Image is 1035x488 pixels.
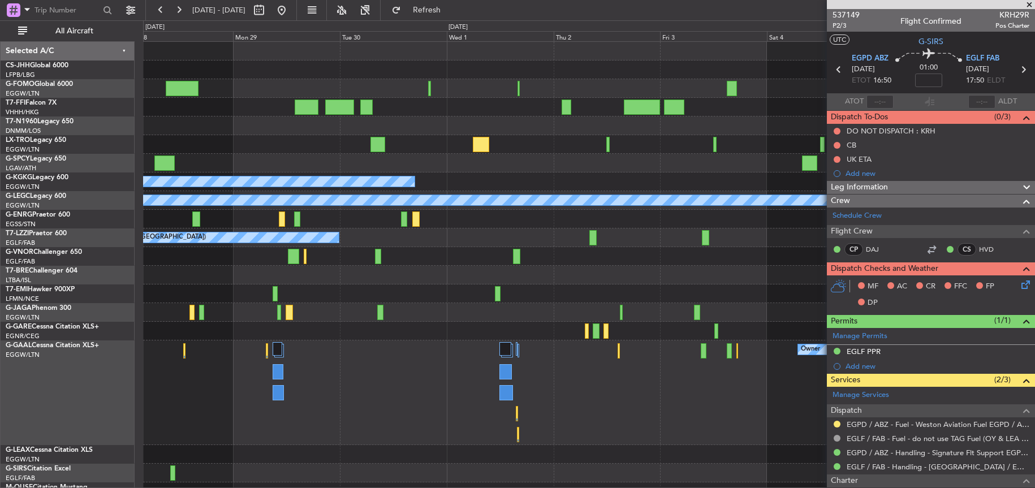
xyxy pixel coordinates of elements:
a: EGGW/LTN [6,183,40,191]
a: EGGW/LTN [6,455,40,464]
span: Services [831,374,860,387]
span: T7-FFI [6,100,25,106]
a: T7-EMIHawker 900XP [6,286,75,293]
span: ETOT [852,75,870,87]
a: HVD [979,244,1004,254]
span: FFC [954,281,967,292]
div: CP [844,243,863,256]
a: EGLF / FAB - Handling - [GEOGRAPHIC_DATA] / EGLF / FAB [847,462,1029,472]
span: CR [926,281,935,292]
div: Mon 29 [233,31,340,41]
span: G-JAGA [6,305,32,312]
span: MF [868,281,878,292]
span: G-VNOR [6,249,33,256]
a: LGAV/ATH [6,164,36,172]
span: G-GARE [6,323,32,330]
a: Schedule Crew [833,210,882,222]
a: Manage Services [833,390,889,401]
a: G-LEAXCessna Citation XLS [6,447,93,454]
span: 537149 [833,9,860,21]
a: G-GARECessna Citation XLS+ [6,323,99,330]
div: UK ETA [847,154,872,164]
div: Fri 3 [660,31,767,41]
span: G-FOMO [6,81,34,88]
a: G-ENRGPraetor 600 [6,211,70,218]
a: EGSS/STN [6,220,36,228]
a: G-FOMOGlobal 6000 [6,81,73,88]
a: Manage Permits [833,331,887,342]
span: G-LEGC [6,193,30,200]
a: EGGW/LTN [6,313,40,322]
div: Tue 30 [340,31,447,41]
span: Leg Information [831,181,888,194]
a: EGGW/LTN [6,351,40,359]
span: CS-JHH [6,62,30,69]
span: Crew [831,195,850,208]
a: EGLF/FAB [6,239,35,247]
span: G-SPCY [6,156,30,162]
button: All Aircraft [12,22,123,40]
div: CS [958,243,976,256]
div: Flight Confirmed [900,15,961,27]
a: G-LEGCLegacy 600 [6,193,66,200]
div: DO NOT DISPATCH : KRH [847,126,935,136]
div: CB [847,140,856,150]
span: 01:00 [920,62,938,74]
span: AC [897,281,907,292]
div: Owner [801,341,820,358]
span: Flight Crew [831,225,873,238]
span: (1/1) [994,314,1011,326]
a: LTBA/ISL [6,276,31,284]
a: DAJ [866,244,891,254]
span: Dispatch Checks and Weather [831,262,938,275]
a: G-JAGAPhenom 300 [6,305,71,312]
span: G-SIRS [6,465,27,472]
span: G-SIRS [918,36,943,47]
a: EGNR/CEG [6,332,40,340]
span: G-KGKG [6,174,32,181]
span: 17:50 [966,75,984,87]
a: T7-N1960Legacy 650 [6,118,74,125]
a: DNMM/LOS [6,127,41,135]
a: LFPB/LBG [6,71,35,79]
a: G-KGKGLegacy 600 [6,174,68,181]
input: --:-- [866,95,894,109]
span: G-LEAX [6,447,30,454]
span: Dispatch To-Dos [831,111,888,124]
div: Sun 28 [126,31,233,41]
span: Permits [831,315,857,328]
span: [DATE] - [DATE] [192,5,245,15]
span: T7-LZZI [6,230,29,237]
a: EGGW/LTN [6,145,40,154]
a: EGPD / ABZ - Fuel - Weston Aviation Fuel EGPD / ABZ [847,420,1029,429]
div: [DATE] [145,23,165,32]
div: EGLF PPR [847,347,881,356]
span: EGPD ABZ [852,53,889,64]
span: Dispatch [831,404,862,417]
a: T7-LZZIPraetor 600 [6,230,67,237]
span: [DATE] [966,64,989,75]
div: Thu 2 [554,31,661,41]
a: LFMN/NCE [6,295,39,303]
a: EGGW/LTN [6,89,40,98]
span: KRH29R [995,9,1029,21]
a: EGLF/FAB [6,474,35,482]
a: G-VNORChallenger 650 [6,249,82,256]
span: [DATE] [852,64,875,75]
a: G-GAALCessna Citation XLS+ [6,342,99,349]
span: G-GAAL [6,342,32,349]
a: EGGW/LTN [6,201,40,210]
a: EGLF/FAB [6,257,35,266]
span: 16:50 [873,75,891,87]
span: (0/3) [994,111,1011,123]
a: G-SIRSCitation Excel [6,465,71,472]
a: VHHH/HKG [6,108,39,116]
a: T7-FFIFalcon 7X [6,100,57,106]
span: P2/3 [833,21,860,31]
span: DP [868,297,878,309]
span: ELDT [987,75,1005,87]
span: All Aircraft [29,27,119,35]
span: ATOT [845,96,864,107]
div: Wed 1 [447,31,554,41]
span: T7-BRE [6,267,29,274]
